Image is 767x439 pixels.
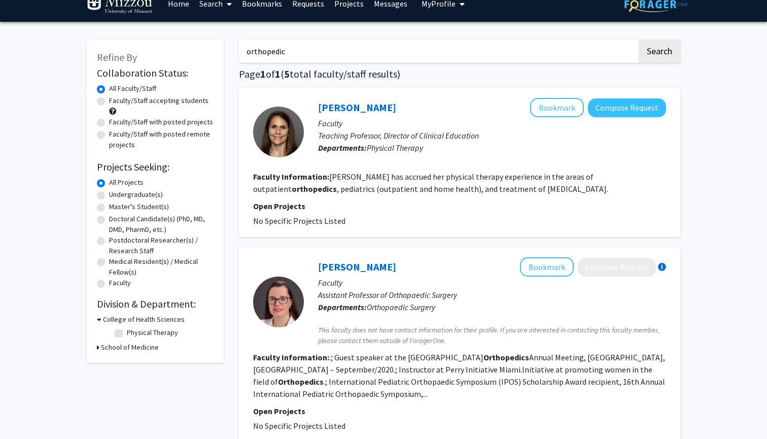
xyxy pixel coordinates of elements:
label: Medical Resident(s) / Medical Fellow(s) [109,256,214,278]
span: Physical Therapy [367,143,423,153]
p: Teaching Professor, Director of Clinical Education [318,129,666,142]
span: No Specific Projects Listed [253,421,345,431]
label: Faculty/Staff with posted remote projects [109,129,214,150]
span: 5 [284,67,290,80]
h2: Projects Seeking: [97,161,214,173]
label: Faculty/Staff with posted projects [109,117,213,127]
label: Faculty [109,278,131,288]
b: Faculty Information: [253,172,329,182]
button: Add Kelly Stephens to Bookmarks [530,98,584,117]
span: No Specific Projects Listed [253,216,345,226]
b: Orthopedics [483,352,529,362]
button: Compose Request to Kelly Stephens [588,98,666,117]
p: Faculty [318,117,666,129]
h3: College of Health Sciences [103,314,185,325]
div: More information [658,263,666,271]
iframe: Chat [8,393,43,431]
h2: Division & Department: [97,298,214,310]
p: Open Projects [253,405,666,417]
p: Open Projects [253,200,666,212]
span: This faculty does not have contact information for their profile. If you are interested in contac... [318,325,666,346]
p: Faculty [318,277,666,289]
label: Physical Therapy [127,327,178,338]
input: Search Keywords [239,40,637,63]
span: Orthopaedic Surgery [367,302,435,312]
b: Departments: [318,143,367,153]
b: Departments: [318,302,367,312]
a: [PERSON_NAME] [318,260,396,273]
fg-read-more: [PERSON_NAME] has accrued her physical therapy experience in the areas of outpatient , pediatrics... [253,172,608,194]
button: Add Ana Belzarena Genovese to Bookmarks [520,257,574,277]
span: 1 [275,67,281,80]
label: Undergraduate(s) [109,189,163,200]
span: 1 [260,67,266,80]
label: All Projects [109,177,144,188]
label: Master's Student(s) [109,201,169,212]
span: Refine By [97,51,137,63]
label: Faculty/Staff accepting students [109,95,208,106]
fg-read-more: .; Guest speaker at the [GEOGRAPHIC_DATA] Annual Meeting, [GEOGRAPHIC_DATA], [GEOGRAPHIC_DATA] – ... [253,352,665,399]
label: Postdoctoral Researcher(s) / Research Staff [109,235,214,256]
h1: Page of ( total faculty/staff results) [239,68,680,80]
button: Search [639,40,680,63]
b: Orthopedics [278,377,324,387]
label: Doctoral Candidate(s) (PhD, MD, DMD, PharmD, etc.) [109,214,214,235]
p: Assistant Professor of Orthopaedic Surgery [318,289,666,301]
b: orthopedics [292,184,337,194]
a: [PERSON_NAME] [318,101,396,114]
h3: School of Medicine [101,342,159,353]
h2: Collaboration Status: [97,67,214,79]
button: Compose Request to Ana Belzarena Genovese [578,258,656,277]
b: Faculty Information: [253,352,329,362]
label: All Faculty/Staff [109,83,156,94]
